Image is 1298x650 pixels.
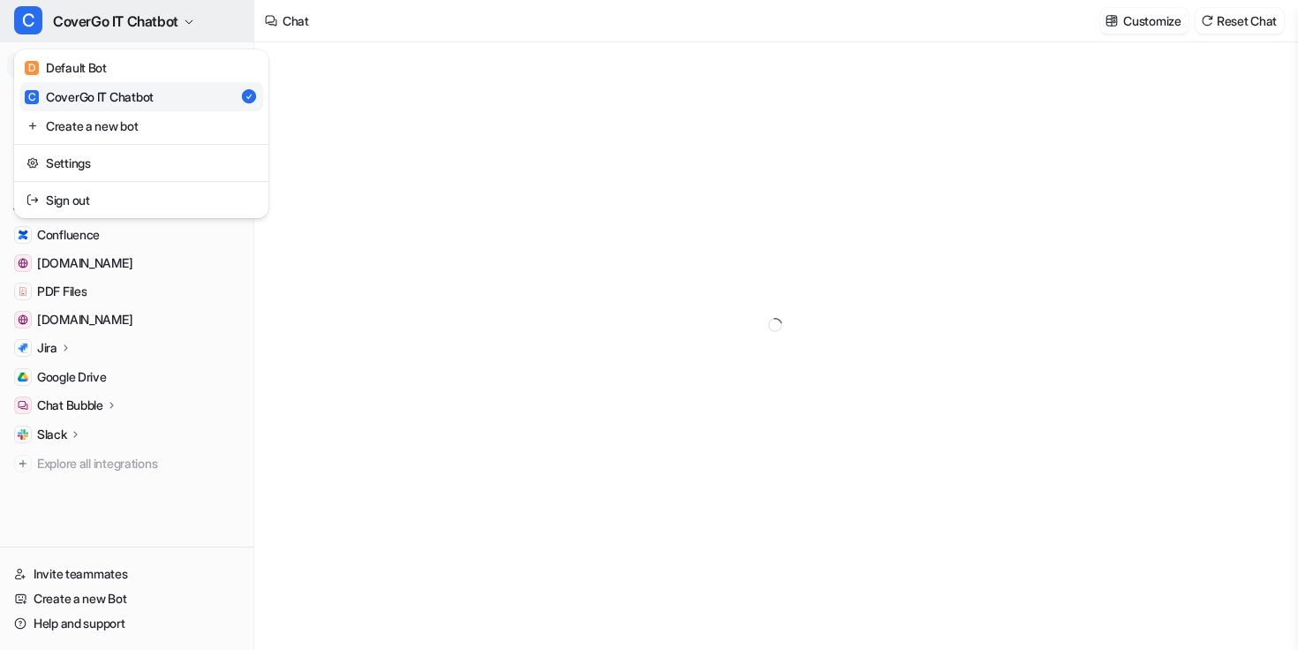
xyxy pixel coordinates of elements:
div: Default Bot [25,58,107,77]
div: CCoverGo IT Chatbot [14,49,268,218]
img: reset [26,117,39,135]
a: Sign out [19,185,263,215]
img: reset [26,191,39,209]
span: C [25,90,39,104]
span: CoverGo IT Chatbot [53,9,178,34]
a: Settings [19,148,263,178]
div: CoverGo IT Chatbot [25,87,154,106]
a: Create a new bot [19,111,263,140]
img: reset [26,154,39,172]
span: D [25,61,39,75]
span: C [14,6,42,34]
